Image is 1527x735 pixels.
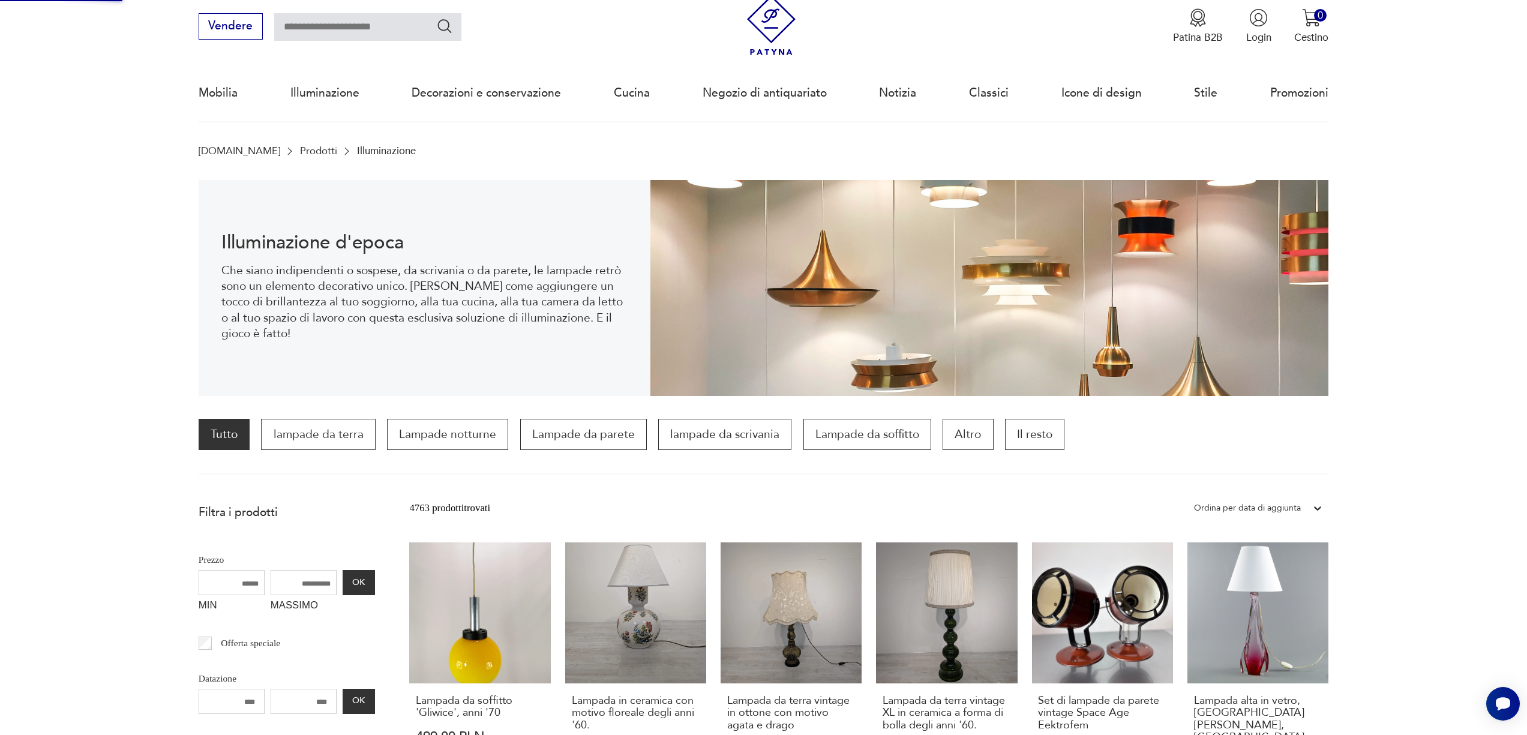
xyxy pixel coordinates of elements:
[650,180,1328,396] img: Illuminazione
[955,427,981,442] font: Altro
[969,85,1009,101] font: Classici
[290,85,359,101] font: Illuminazione
[614,85,650,101] font: Cucina
[199,22,263,32] a: Vendere
[199,144,280,158] font: [DOMAIN_NAME]
[300,144,337,158] font: Prodotti
[1189,8,1207,27] img: Icona della medaglia
[1249,8,1268,27] img: Icona utente
[199,673,236,683] font: Datazione
[727,693,850,733] font: Lampada da terra vintage in ottone con motivo agata e drago
[943,419,993,450] a: Altro
[412,65,561,121] a: Decorazioni e conservazione
[703,65,827,121] a: Negozio di antiquariato
[221,230,404,255] font: Illuminazione d'epoca
[412,85,561,101] font: Decorazioni e conservazione
[464,502,490,514] font: trovati
[1246,31,1271,44] font: Login
[199,599,217,611] font: MIN
[208,18,253,34] font: Vendere
[271,599,318,611] font: MASSIMO
[670,427,779,442] font: lampade da scrivania
[1302,8,1321,27] img: Icona del carrello
[1038,693,1159,733] font: Set di lampade da parete vintage Space Age Eektrofem
[199,419,250,450] a: Tutto
[1246,8,1271,44] button: Login
[1270,65,1328,121] a: Promozioni
[1270,85,1328,101] font: Promozioni
[803,419,931,450] a: Lampade da soffitto
[1173,8,1223,44] a: Icona della medagliaPatina B2B
[432,502,464,514] font: prodotti
[199,13,263,40] button: Vendere
[969,65,1009,121] a: Classici
[1318,8,1323,22] font: 0
[357,144,416,158] font: Illuminazione
[290,65,359,121] a: Illuminazione
[1194,85,1217,101] font: Stile
[614,65,650,121] a: Cucina
[221,638,280,648] font: Offerta speciale
[409,502,430,514] font: 4763
[1486,687,1520,721] iframe: Pulsante widget Smartsupp
[703,85,827,101] font: Negozio di antiquariato
[436,17,454,35] button: Ricerca
[1061,65,1142,121] a: Icone di design
[416,693,512,720] font: Lampada da soffitto 'Gliwice', anni '70
[274,427,364,442] font: lampade da terra
[199,554,224,565] font: Prezzo
[1173,8,1223,44] button: Patina B2B
[199,145,280,157] a: [DOMAIN_NAME]
[815,427,919,442] font: Lampade da soffitto
[261,419,375,450] a: lampade da terra
[300,145,337,157] a: Prodotti
[343,570,375,595] button: OK
[199,505,278,520] font: Filtra i prodotti
[1294,8,1328,44] button: 0Cestino
[352,695,365,706] font: OK
[520,419,647,450] a: Lampade da parete
[352,577,365,588] font: OK
[199,65,238,121] a: Mobilia
[879,65,916,121] a: Notizia
[658,419,791,450] a: lampade da scrivania
[879,85,916,101] font: Notizia
[211,427,238,442] font: Tutto
[399,427,496,442] font: Lampade notturne
[532,427,635,442] font: Lampade da parete
[1194,65,1217,121] a: Stile
[572,693,694,733] font: Lampada in ceramica con motivo floreale degli anni '60.
[343,689,375,714] button: OK
[199,85,238,101] font: Mobilia
[387,419,508,450] a: Lampade notturne
[1005,419,1064,450] a: Il resto
[1194,502,1301,514] font: Ordina per data di aggiunta
[1294,31,1328,44] font: Cestino
[1173,31,1223,44] font: Patina B2B
[883,693,1005,733] font: Lampada da terra vintage XL in ceramica a forma di bolla degli anni '60.
[1061,85,1142,101] font: Icone di design
[221,263,623,342] font: Che siano indipendenti o sospese, da scrivania o da parete, le lampade retrò sono un elemento dec...
[1017,427,1052,442] font: Il resto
